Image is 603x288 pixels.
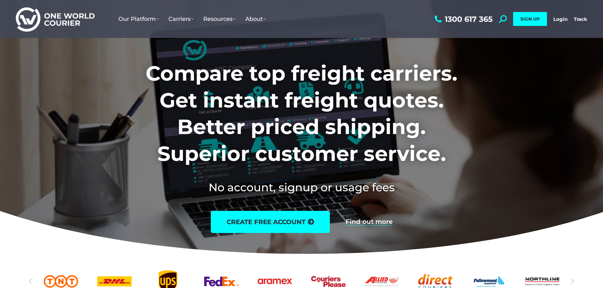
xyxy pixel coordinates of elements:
a: Resources [198,9,241,29]
span: Carriers [168,15,194,22]
a: Login [553,16,568,22]
span: Resources [203,15,236,22]
a: Carriers [164,9,198,29]
a: Find out more [346,218,393,225]
a: About [241,9,271,29]
a: SIGN UP [513,12,547,26]
h1: Compare top freight carriers. Get instant freight quotes. Better priced shipping. Superior custom... [104,60,499,167]
a: Our Platform [114,9,164,29]
span: About [245,15,266,22]
span: Our Platform [118,15,159,22]
img: One World Courier [16,6,95,32]
span: SIGN UP [520,16,540,22]
a: 1300 617 365 [433,15,493,23]
a: Track [574,16,587,22]
h2: No account, signup or usage fees [104,180,499,195]
a: create free account [211,211,330,233]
